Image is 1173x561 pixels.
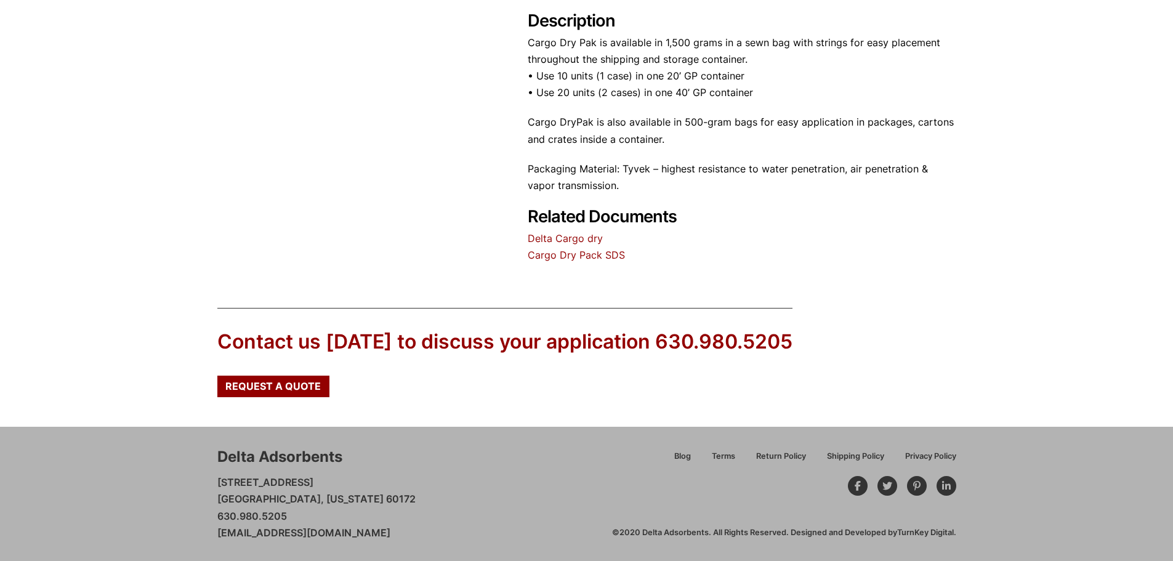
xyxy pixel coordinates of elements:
span: Privacy Policy [905,453,956,461]
div: ©2020 Delta Adsorbents. All Rights Reserved. Designed and Developed by . [612,527,956,538]
span: Return Policy [756,453,806,461]
a: Terms [701,450,746,471]
div: Delta Adsorbents [217,446,342,467]
a: Privacy Policy [895,450,956,471]
div: Contact us [DATE] to discuss your application 630.980.5205 [217,328,792,356]
a: Shipping Policy [816,450,895,471]
p: Packaging Material: Tyvek – highest resistance to water penetration, air penetration & vapor tran... [528,161,956,194]
p: Cargo Dry Pak is available in 1,500 grams in a sewn bag with strings for easy placement throughou... [528,34,956,102]
p: Cargo DryPak is also available in 500-gram bags for easy application in packages, cartons and cra... [528,114,956,147]
a: Delta Cargo dry [528,232,603,244]
a: Request a Quote [217,376,329,397]
a: [EMAIL_ADDRESS][DOMAIN_NAME] [217,527,390,539]
a: TurnKey Digital [897,528,954,537]
span: Shipping Policy [827,453,884,461]
span: Blog [674,453,691,461]
p: [STREET_ADDRESS] [GEOGRAPHIC_DATA], [US_STATE] 60172 630.980.5205 [217,474,416,541]
h2: Description [528,11,956,31]
span: Request a Quote [225,381,321,391]
span: Terms [712,453,735,461]
a: Blog [664,450,701,471]
a: Return Policy [746,450,816,471]
a: Cargo Dry Pack SDS [528,249,625,261]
